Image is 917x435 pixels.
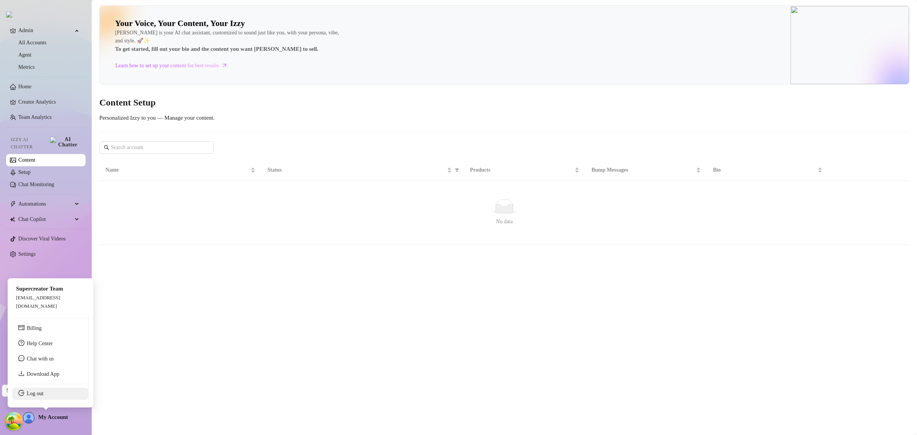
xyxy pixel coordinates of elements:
input: Search account [111,143,203,152]
th: Status [261,160,464,181]
span: filter [453,164,461,176]
img: ai-chatter-content-library.png [791,6,909,84]
span: message [18,355,24,361]
li: Log out [12,388,88,400]
span: Personalized Izzy to you — Manage your content. [99,115,215,121]
span: My Account [38,414,68,420]
span: Supercreator Team [16,286,63,292]
th: Products [464,160,585,181]
a: Chat Monitoring [18,182,54,187]
span: search [104,145,109,150]
img: AD_cMMTxCeTpmN1d5MnKJ1j-_uXZCpTKapSSqNGg4PyXtR_tCW7gZXTNmFz2tpVv9LSyNV7ff1CaS4f4q0HLYKULQOwoM5GQR... [23,412,34,423]
span: [EMAIL_ADDRESS][DOMAIN_NAME] [16,295,60,309]
a: Creator Analytics [18,96,79,108]
span: arrow-right [221,62,228,69]
span: Chat with us [27,356,54,362]
a: Metrics [18,64,35,70]
span: Supercreator Team [6,385,74,396]
div: [PERSON_NAME] is your AI chat assistant, customized to sound just like you, with your persona, vi... [115,29,344,54]
a: Learn how to set up your content for best results [115,60,233,72]
img: Chat Copilot [10,217,15,222]
a: Billing [27,325,42,331]
span: Bump Messages [591,166,695,174]
span: Products [470,166,573,174]
a: Agent [18,52,31,58]
button: Open Tanstack query devtools [6,414,21,429]
span: Automations [18,198,73,210]
div: No data [109,217,900,226]
a: Help Center [27,341,53,346]
li: Billing [12,322,88,334]
a: All Accounts [18,40,47,45]
a: Team Analytics [18,114,52,120]
a: Settings [18,251,36,257]
span: Chat Copilot [18,213,73,226]
span: thunderbolt [10,201,16,207]
span: Learn how to set up your content for best results [115,62,219,70]
h3: Content Setup [99,97,909,109]
span: Bio [713,166,816,174]
a: Setup [18,169,31,175]
span: Name [105,166,249,174]
span: crown [10,28,16,34]
strong: To get started, fill out your bio and the content you want [PERSON_NAME] to sell. [115,46,319,52]
th: Name [99,160,261,181]
span: Izzy AI Chatter [11,136,47,151]
span: filter [455,168,459,172]
h2: Your Voice, Your Content, Your Izzy [115,18,245,29]
a: Content [18,157,35,163]
img: logo.svg [6,11,12,18]
span: Status [267,166,446,174]
span: build [4,424,9,429]
a: Home [18,84,31,89]
a: Download App [27,371,59,377]
a: Discover Viral Videos [18,236,66,242]
span: Admin [18,24,73,37]
th: Bio [707,160,828,181]
a: Log out [27,391,44,396]
th: Bump Messages [585,160,707,181]
img: AI Chatter [50,137,79,148]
